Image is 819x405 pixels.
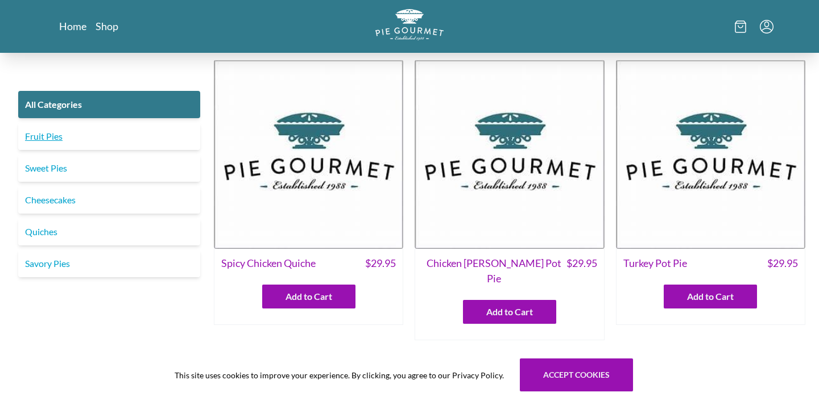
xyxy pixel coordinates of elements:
span: $ 29.95 [767,256,798,271]
a: Logo [375,9,444,44]
a: All Categories [18,91,200,118]
a: Home [59,19,86,33]
button: Add to Cart [664,285,757,308]
a: Savory Pies [18,250,200,277]
span: Add to Cart [486,305,533,319]
a: Fruit Pies [18,123,200,150]
img: logo [375,9,444,40]
a: Shop [96,19,118,33]
span: This site uses cookies to improve your experience. By clicking, you agree to our Privacy Policy. [175,369,504,381]
span: Spicy Chicken Quiche [221,256,316,271]
span: Chicken [PERSON_NAME] Pot Pie [422,256,566,286]
img: Chicken Curry Pot Pie [415,60,604,249]
a: Cheesecakes [18,186,200,214]
span: $ 29.95 [365,256,396,271]
span: Turkey Pot Pie [623,256,687,271]
button: Accept cookies [520,358,633,391]
span: Add to Cart [687,290,734,303]
a: Sweet Pies [18,155,200,182]
a: Quiches [18,218,200,245]
span: Add to Cart [286,290,332,303]
button: Add to Cart [262,285,355,308]
button: Menu [760,20,773,34]
img: Spicy Chicken Quiche [214,60,403,249]
img: Turkey Pot Pie [616,60,805,249]
span: $ 29.95 [566,256,597,286]
button: Add to Cart [463,300,556,324]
